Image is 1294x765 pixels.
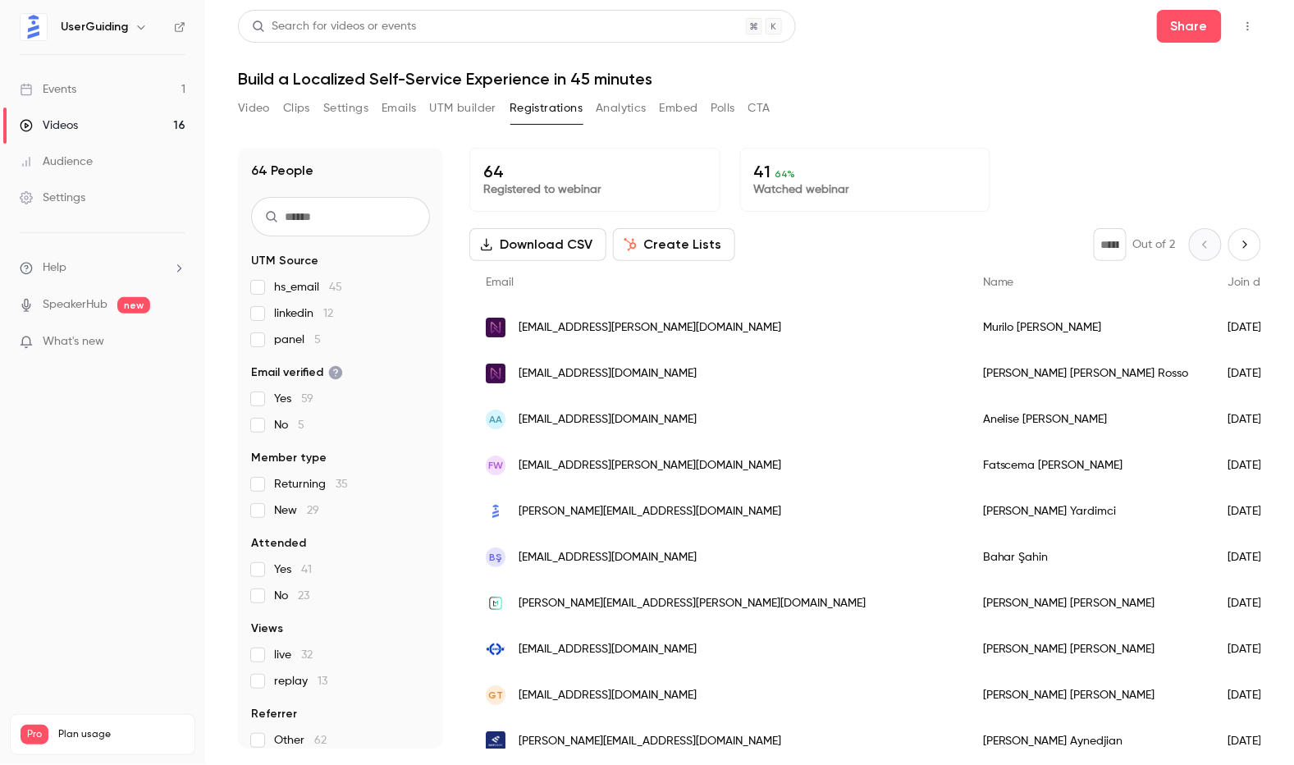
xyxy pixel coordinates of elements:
[251,450,327,466] span: Member type
[298,590,309,602] span: 23
[20,117,78,134] div: Videos
[486,593,505,613] img: launchmetrics.com
[775,168,796,180] span: 64 %
[748,95,770,121] button: CTA
[301,393,313,405] span: 59
[318,676,327,687] span: 13
[274,732,327,749] span: Other
[486,364,505,383] img: nextfit.com.br
[274,305,333,322] span: linkedin
[519,687,697,704] span: [EMAIL_ADDRESS][DOMAIN_NAME]
[519,595,866,612] span: [PERSON_NAME][EMAIL_ADDRESS][PERSON_NAME][DOMAIN_NAME]
[251,621,283,637] span: Views
[519,733,781,750] span: [PERSON_NAME][EMAIL_ADDRESS][DOMAIN_NAME]
[238,95,270,121] button: Video
[483,181,706,198] p: Registered to webinar
[274,647,313,663] span: live
[519,365,697,382] span: [EMAIL_ADDRESS][DOMAIN_NAME]
[967,488,1212,534] div: [PERSON_NAME] Yardimci
[274,476,348,492] span: Returning
[20,81,76,98] div: Events
[283,95,310,121] button: Clips
[596,95,647,121] button: Analytics
[323,95,368,121] button: Settings
[711,95,735,121] button: Polls
[967,305,1212,350] div: Murilo [PERSON_NAME]
[469,228,606,261] button: Download CSV
[166,335,185,350] iframe: Noticeable Trigger
[488,688,503,703] span: GT
[486,318,505,337] img: nextfit.com.br
[967,396,1212,442] div: Anelise [PERSON_NAME]
[519,549,697,566] span: [EMAIL_ADDRESS][DOMAIN_NAME]
[20,259,185,277] li: help-dropdown-opener
[489,550,502,565] span: BŞ
[967,718,1212,764] div: [PERSON_NAME] Aynedjian
[1228,277,1279,288] span: Join date
[301,564,312,575] span: 41
[251,364,343,381] span: Email verified
[274,502,319,519] span: New
[252,18,416,35] div: Search for videos or events
[382,95,416,121] button: Emails
[488,458,503,473] span: FW
[301,649,313,661] span: 32
[486,731,505,751] img: easydmarc.com
[613,228,735,261] button: Create Lists
[307,505,319,516] span: 29
[519,319,781,337] span: [EMAIL_ADDRESS][PERSON_NAME][DOMAIN_NAME]
[274,417,304,433] span: No
[967,580,1212,626] div: [PERSON_NAME] [PERSON_NAME]
[519,411,697,428] span: [EMAIL_ADDRESS][DOMAIN_NAME]
[967,350,1212,396] div: [PERSON_NAME] [PERSON_NAME] Rosso
[967,626,1212,672] div: [PERSON_NAME] [PERSON_NAME]
[20,153,93,170] div: Audience
[486,502,505,521] img: userguiding.com
[251,253,430,749] section: facet-groups
[489,412,502,427] span: AA
[20,190,85,206] div: Settings
[1133,236,1176,253] p: Out of 2
[486,639,505,659] img: jamsadr.com
[21,14,47,40] img: UserGuiding
[58,728,185,741] span: Plan usage
[274,391,313,407] span: Yes
[274,332,321,348] span: panel
[967,672,1212,718] div: [PERSON_NAME] [PERSON_NAME]
[1228,228,1261,261] button: Next page
[519,457,781,474] span: [EMAIL_ADDRESS][PERSON_NAME][DOMAIN_NAME]
[274,561,312,578] span: Yes
[117,297,150,314] span: new
[43,333,104,350] span: What's new
[1157,10,1222,43] button: Share
[61,19,128,35] h6: UserGuiding
[754,162,977,181] p: 41
[251,706,297,722] span: Referrer
[43,296,107,314] a: SpeakerHub
[323,308,333,319] span: 12
[519,641,697,658] span: [EMAIL_ADDRESS][DOMAIN_NAME]
[983,277,1014,288] span: Name
[251,161,313,181] h1: 64 People
[21,725,48,744] span: Pro
[967,442,1212,488] div: Fatscema [PERSON_NAME]
[274,588,309,604] span: No
[329,282,342,293] span: 45
[314,334,321,346] span: 5
[1235,13,1261,39] button: Top Bar Actions
[314,735,327,746] span: 62
[43,259,66,277] span: Help
[967,534,1212,580] div: Bahar Şahin
[298,419,304,431] span: 5
[483,162,706,181] p: 64
[519,503,781,520] span: [PERSON_NAME][EMAIL_ADDRESS][DOMAIN_NAME]
[274,673,327,689] span: replay
[510,95,583,121] button: Registrations
[486,277,514,288] span: Email
[754,181,977,198] p: Watched webinar
[336,479,348,490] span: 35
[430,95,496,121] button: UTM builder
[660,95,698,121] button: Embed
[251,535,306,552] span: Attended
[238,69,1261,89] h1: Build a Localized Self-Service Experience in 45 minutes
